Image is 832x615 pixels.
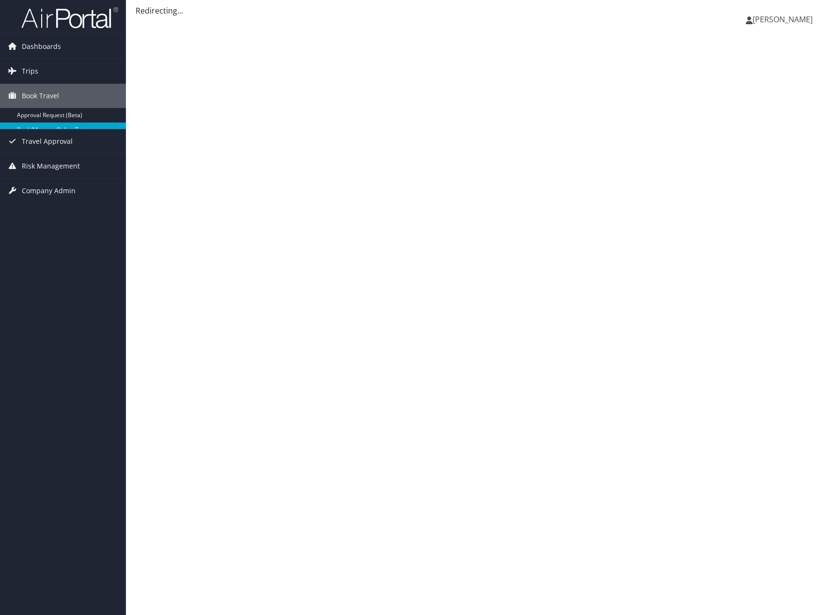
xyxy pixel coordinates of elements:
span: Risk Management [22,154,80,178]
span: Dashboards [22,34,61,59]
span: Company Admin [22,179,76,203]
div: Redirecting... [136,5,822,16]
span: Book Travel [22,84,59,108]
span: Travel Approval [22,129,73,154]
a: [PERSON_NAME] [746,5,822,34]
img: airportal-logo.png [21,6,118,29]
span: [PERSON_NAME] [753,14,813,25]
span: Trips [22,59,38,83]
